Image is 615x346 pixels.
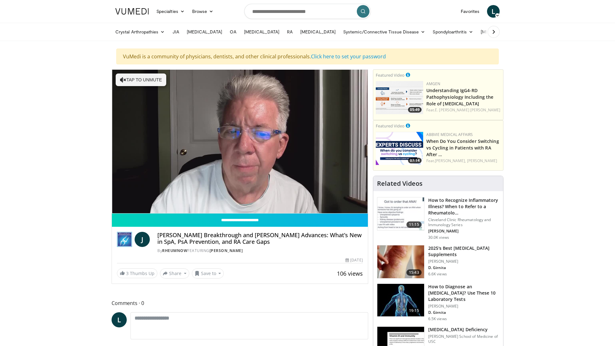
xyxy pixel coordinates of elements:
[426,107,501,113] div: Feat.
[126,270,129,276] span: 3
[226,26,240,38] a: OA
[345,257,362,263] div: [DATE]
[428,235,449,240] p: 30.0K views
[377,197,424,230] img: 5cecf4a9-46a2-4e70-91ad-1322486e7ee4.150x105_q85_crop-smart_upscale.jpg
[477,26,526,38] a: [MEDICAL_DATA]
[117,268,157,278] a: 3 Thumbs Up
[429,26,477,38] a: Spondyloarthritis
[192,268,224,279] button: Save to
[377,197,499,240] a: 11:15 How to Recognize Inflammatory Illness? When to Refer to a Rheumatolo… Cleveland Clinic Rheu...
[467,158,497,163] a: [PERSON_NAME]
[428,197,499,216] h3: How to Recognize Inflammatory Illness? When to Refer to a Rheumatolo…
[117,232,132,247] img: RheumNow
[406,221,422,228] span: 11:15
[428,284,499,302] h3: How to Diagnose an [MEDICAL_DATA]? Use These 10 Laboratory Tests
[112,312,127,327] a: L
[210,248,243,253] a: [PERSON_NAME]
[112,70,368,214] video-js: Video Player
[428,304,499,309] p: [PERSON_NAME]
[153,5,188,18] a: Specialties
[169,26,183,38] a: JIA
[112,26,169,38] a: Crystal Arthropathies
[116,49,499,64] div: VuMedi is a community of physicians, dentists, and other clinical professionals.
[376,132,423,165] img: 5519c3fa-eacf-45bd-bb44-10a6acfac8a5.png.150x105_q85_crop-smart_upscale.png
[135,232,150,247] a: J
[408,107,422,113] span: 05:49
[408,158,422,163] span: 07:14
[428,326,499,333] h3: [MEDICAL_DATA] Deficiency
[376,81,423,114] a: 05:49
[377,284,424,317] img: 94354a42-e356-4408-ae03-74466ea68b7a.150x105_q85_crop-smart_upscale.jpg
[376,81,423,114] img: 3e5b4ad1-6d9b-4d8f-ba8e-7f7d389ba880.png.150x105_q85_crop-smart_upscale.png
[426,138,499,157] a: When Do You Consider Switching vs Cycling in Patients with RA After …
[377,180,423,187] h4: Related Videos
[426,87,494,107] a: Understanding IgG4-RD Pathophysiology Including the Role of [MEDICAL_DATA]
[426,81,441,86] a: Amgen
[376,132,423,165] a: 07:14
[377,245,424,278] img: 281e1a3d-dfe2-4a67-894e-a40ffc0c4a99.150x105_q85_crop-smart_upscale.jpg
[311,53,386,60] a: Click here to set your password
[337,270,363,277] span: 106 views
[487,5,500,18] a: L
[157,248,363,254] div: By FEATURING
[426,158,501,164] div: Feat.
[435,107,500,113] a: E. [PERSON_NAME] [PERSON_NAME]
[428,259,499,264] p: [PERSON_NAME]
[157,232,363,245] h4: [PERSON_NAME] Breakthrough and [PERSON_NAME] Advances: What’s New in SpA, PsA Prevention, and RA ...
[428,217,499,227] p: Cleveland Clinic Rheumatology and Immunology Series
[428,334,499,344] p: [PERSON_NAME] School of Medicine of USC
[406,308,422,314] span: 19:15
[162,248,187,253] a: RheumNow
[428,229,499,234] p: [PERSON_NAME]
[160,268,189,279] button: Share
[112,299,368,307] span: Comments 0
[428,265,499,270] p: D. Girnita
[240,26,283,38] a: [MEDICAL_DATA]
[296,26,339,38] a: [MEDICAL_DATA]
[283,26,296,38] a: RA
[435,158,466,163] a: [PERSON_NAME],
[426,132,473,137] a: AbbVie Medical Affairs
[244,4,371,19] input: Search topics, interventions
[377,245,499,279] a: 15:43 2025's Best [MEDICAL_DATA] Supplements [PERSON_NAME] D. Girnita 6.6K views
[428,272,447,277] p: 6.6K views
[428,316,447,321] p: 6.5K views
[428,310,499,315] p: D. Girnita
[406,269,422,276] span: 15:43
[188,5,217,18] a: Browse
[457,5,483,18] a: Favorites
[428,245,499,258] h3: 2025's Best [MEDICAL_DATA] Supplements
[339,26,429,38] a: Systemic/Connective Tissue Disease
[116,73,166,86] button: Tap to unmute
[376,72,405,78] small: Featured Video
[183,26,226,38] a: [MEDICAL_DATA]
[115,8,149,15] img: VuMedi Logo
[376,123,405,129] small: Featured Video
[377,284,499,321] a: 19:15 How to Diagnose an [MEDICAL_DATA]? Use These 10 Laboratory Tests [PERSON_NAME] D. Girnita 6...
